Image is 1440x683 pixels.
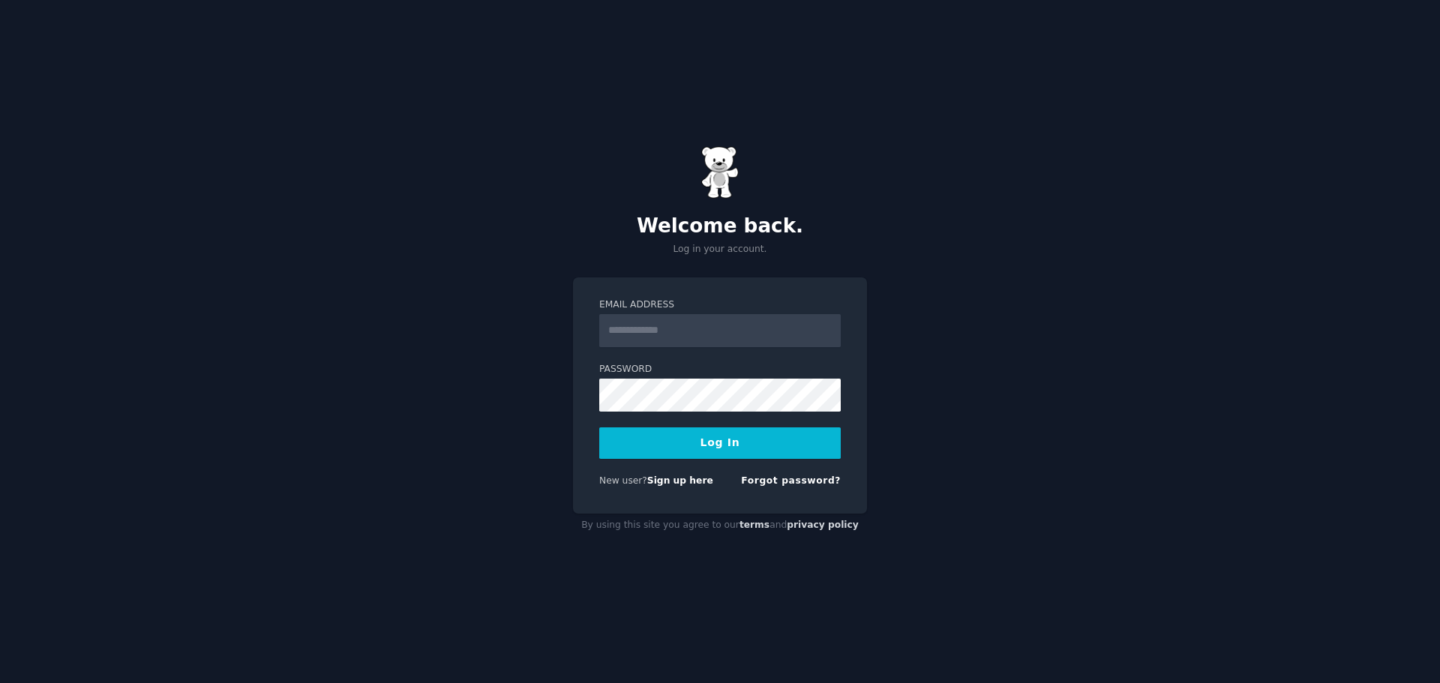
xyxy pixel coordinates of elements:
a: Sign up here [647,475,713,486]
h2: Welcome back. [573,214,867,238]
div: By using this site you agree to our and [573,514,867,538]
label: Password [599,363,841,376]
p: Log in your account. [573,243,867,256]
button: Log In [599,427,841,459]
label: Email Address [599,298,841,312]
img: Gummy Bear [701,146,739,199]
a: terms [739,520,769,530]
a: privacy policy [787,520,859,530]
a: Forgot password? [741,475,841,486]
span: New user? [599,475,647,486]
